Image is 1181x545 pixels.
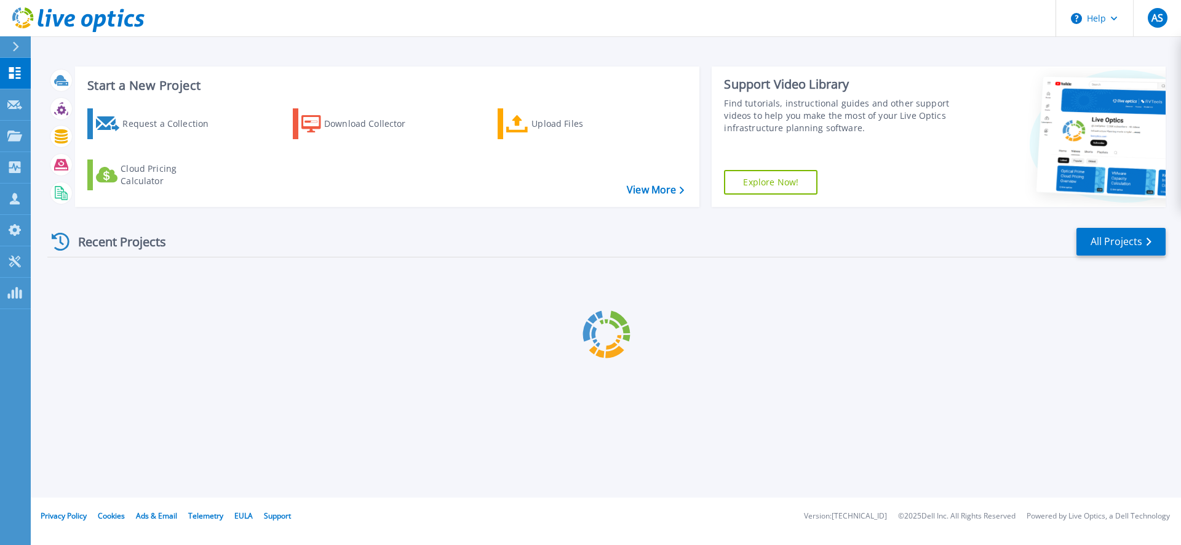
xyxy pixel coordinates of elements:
[87,108,225,139] a: Request a Collection
[47,227,183,257] div: Recent Projects
[293,108,430,139] a: Download Collector
[627,184,684,196] a: View More
[87,159,225,190] a: Cloud Pricing Calculator
[41,511,87,521] a: Privacy Policy
[324,111,423,136] div: Download Collector
[531,111,630,136] div: Upload Files
[188,511,223,521] a: Telemetry
[121,163,219,187] div: Cloud Pricing Calculator
[1027,512,1170,520] li: Powered by Live Optics, a Dell Technology
[264,511,291,521] a: Support
[98,511,125,521] a: Cookies
[87,79,684,92] h3: Start a New Project
[724,76,955,92] div: Support Video Library
[804,512,887,520] li: Version: [TECHNICAL_ID]
[498,108,635,139] a: Upload Files
[136,511,177,521] a: Ads & Email
[898,512,1016,520] li: © 2025 Dell Inc. All Rights Reserved
[724,97,955,134] div: Find tutorials, instructional guides and other support videos to help you make the most of your L...
[1076,228,1166,256] a: All Projects
[122,111,221,136] div: Request a Collection
[1151,13,1163,23] span: AS
[724,170,817,195] a: Explore Now!
[234,511,253,521] a: EULA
